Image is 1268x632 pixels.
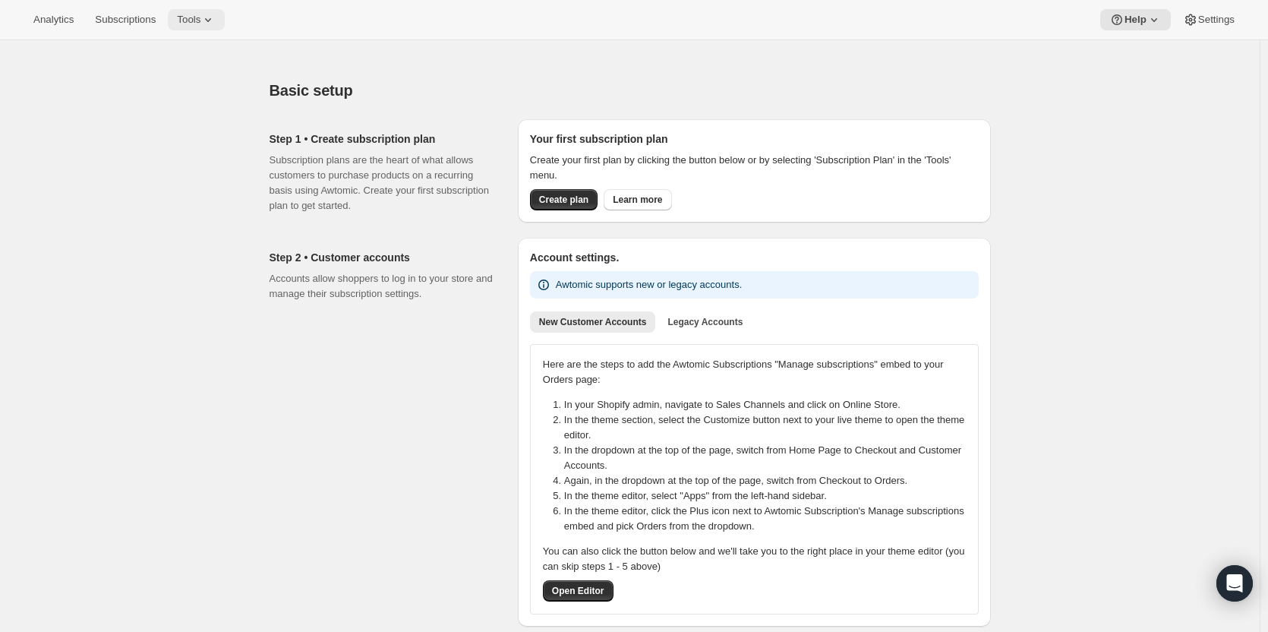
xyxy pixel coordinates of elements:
[95,14,156,26] span: Subscriptions
[564,473,975,488] li: Again, in the dropdown at the top of the page, switch from Checkout to Orders.
[270,153,494,213] p: Subscription plans are the heart of what allows customers to purchase products on a recurring bas...
[270,82,353,99] span: Basic setup
[1100,9,1171,30] button: Help
[564,443,975,473] li: In the dropdown at the top of the page, switch from Home Page to Checkout and Customer Accounts.
[177,14,200,26] span: Tools
[564,397,975,412] li: In your Shopify admin, navigate to Sales Channels and click on Online Store.
[604,189,671,210] a: Learn more
[552,585,604,597] span: Open Editor
[658,311,752,333] button: Legacy Accounts
[543,544,966,574] p: You can also click the button below and we'll take you to the right place in your theme editor (y...
[564,412,975,443] li: In the theme section, select the Customize button next to your live theme to open the theme editor.
[270,271,494,302] p: Accounts allow shoppers to log in to your store and manage their subscription settings.
[1174,9,1244,30] button: Settings
[530,250,979,265] h2: Account settings.
[543,580,613,602] button: Open Editor
[1124,14,1147,26] span: Help
[564,504,975,534] li: In the theme editor, click the Plus icon next to Awtomic Subscription's Manage subscriptions embe...
[24,9,83,30] button: Analytics
[530,131,979,147] h2: Your first subscription plan
[543,357,966,387] p: Here are the steps to add the Awtomic Subscriptions "Manage subscriptions" embed to your Orders p...
[564,488,975,504] li: In the theme editor, select "Apps" from the left-hand sidebar.
[270,131,494,147] h2: Step 1 • Create subscription plan
[667,316,743,328] span: Legacy Accounts
[86,9,165,30] button: Subscriptions
[530,153,979,183] p: Create your first plan by clicking the button below or by selecting 'Subscription Plan' in the 'T...
[1198,14,1235,26] span: Settings
[539,316,647,328] span: New Customer Accounts
[270,250,494,265] h2: Step 2 • Customer accounts
[539,194,588,206] span: Create plan
[1216,565,1253,602] div: Open Intercom Messenger
[613,194,662,206] span: Learn more
[530,311,656,333] button: New Customer Accounts
[556,277,742,292] p: Awtomic supports new or legacy accounts.
[168,9,225,30] button: Tools
[33,14,74,26] span: Analytics
[530,189,598,210] button: Create plan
